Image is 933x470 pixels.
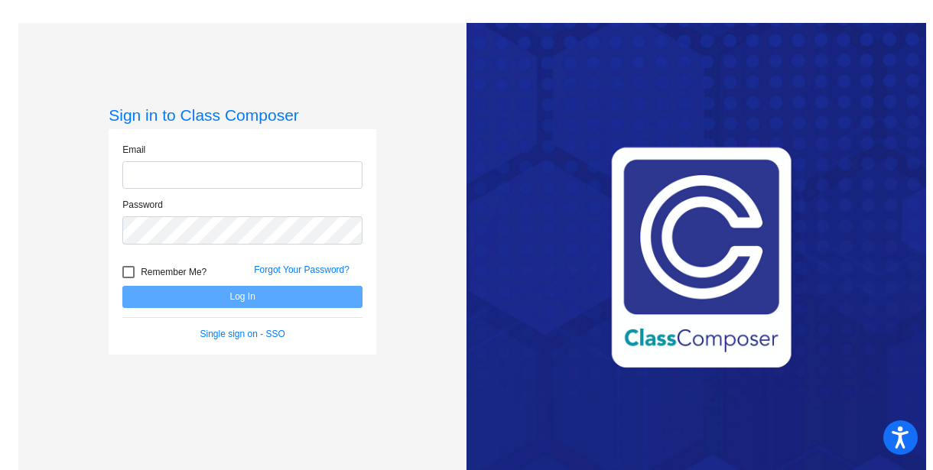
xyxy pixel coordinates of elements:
span: Remember Me? [141,263,206,281]
label: Email [122,143,145,157]
a: Forgot Your Password? [254,264,349,275]
label: Password [122,198,163,212]
a: Single sign on - SSO [200,329,285,339]
h3: Sign in to Class Composer [109,105,376,125]
button: Log In [122,286,362,308]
